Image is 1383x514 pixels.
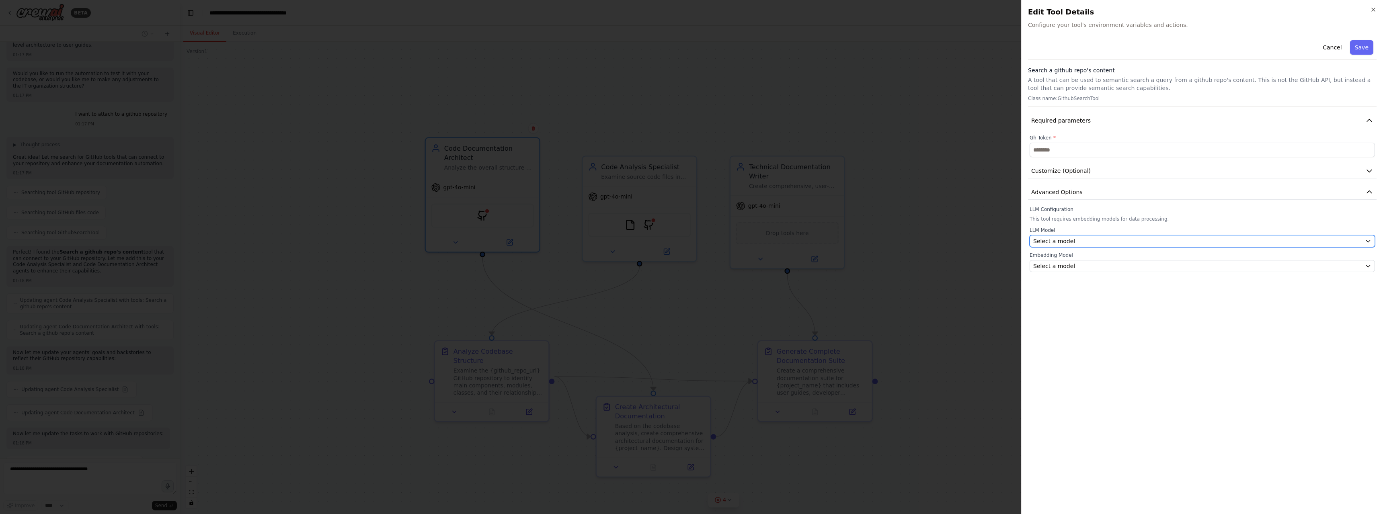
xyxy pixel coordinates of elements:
button: Select a model [1030,260,1375,272]
button: Advanced Options [1028,185,1377,200]
p: Class name: GithubSearchTool [1028,95,1377,102]
label: LLM Configuration [1030,206,1375,213]
span: Customize (Optional) [1031,167,1091,175]
button: Required parameters [1028,113,1377,128]
button: Cancel [1318,40,1346,55]
span: Advanced Options [1031,188,1083,196]
span: Select a model [1033,262,1075,270]
label: LLM Model [1030,227,1375,233]
h3: Search a github repo's content [1028,66,1377,74]
button: Save [1350,40,1373,55]
p: This tool requires embedding models for data processing. [1030,216,1375,222]
span: Required parameters [1031,117,1091,125]
p: A tool that can be used to semantic search a query from a github repo's content. This is not the ... [1028,76,1377,92]
button: Customize (Optional) [1028,164,1377,178]
span: Select a model [1033,237,1075,245]
span: Configure your tool's environment variables and actions. [1028,21,1377,29]
h2: Edit Tool Details [1028,6,1377,18]
button: Select a model [1030,235,1375,247]
label: Embedding Model [1030,252,1375,258]
label: Gh Token [1030,135,1375,141]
